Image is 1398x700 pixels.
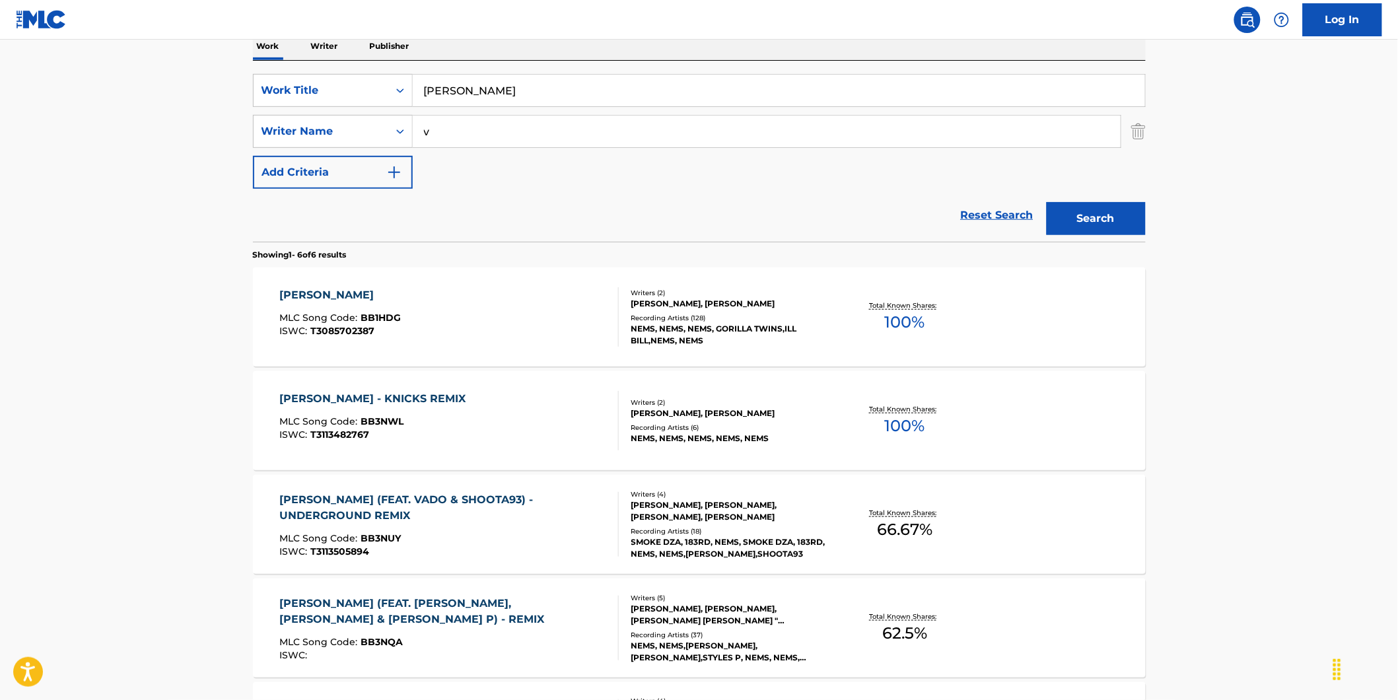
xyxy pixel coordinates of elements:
span: 100 % [885,414,925,438]
button: Search [1047,202,1146,235]
div: Writers ( 4 ) [631,489,831,499]
div: Recording Artists ( 6 ) [631,423,831,433]
div: Work Title [262,83,380,98]
div: Writers ( 2 ) [631,288,831,298]
p: Publisher [366,32,413,60]
span: ISWC : [279,649,310,661]
a: Reset Search [954,201,1040,230]
span: 66.67 % [877,518,932,542]
span: T3113505894 [310,545,369,557]
p: Total Known Shares: [870,300,940,310]
span: MLC Song Code : [279,312,361,324]
span: MLC Song Code : [279,532,361,544]
span: BB3NUY [361,532,401,544]
a: Log In [1303,3,1382,36]
span: ISWC : [279,429,310,440]
p: Total Known Shares: [870,404,940,414]
a: Public Search [1234,7,1261,33]
div: Help [1269,7,1295,33]
div: Recording Artists ( 18 ) [631,526,831,536]
div: [PERSON_NAME] (FEAT. [PERSON_NAME], [PERSON_NAME] & [PERSON_NAME] P) - REMIX [279,596,608,627]
a: [PERSON_NAME] - KNICKS REMIXMLC Song Code:BB3NWLISWC:T3113482767Writers (2)[PERSON_NAME], [PERSON... [253,371,1146,470]
div: NEMS, NEMS, NEMS, NEMS, NEMS [631,433,831,444]
a: [PERSON_NAME] (FEAT. VADO & SHOOTA93) - UNDERGROUND REMIXMLC Song Code:BB3NUYISWC:T3113505894Writ... [253,475,1146,574]
p: Total Known Shares: [870,508,940,518]
div: [PERSON_NAME] - KNICKS REMIX [279,391,472,407]
div: NEMS, NEMS, NEMS, GORILLA TWINS,ILL BILL,NEMS, NEMS [631,323,831,347]
a: [PERSON_NAME]MLC Song Code:BB1HDGISWC:T3085702387Writers (2)[PERSON_NAME], [PERSON_NAME]Recording... [253,267,1146,367]
div: [PERSON_NAME], [PERSON_NAME] [631,298,831,310]
button: Add Criteria [253,156,413,189]
span: ISWC : [279,545,310,557]
form: Search Form [253,74,1146,242]
span: ISWC : [279,325,310,337]
div: Writer Name [262,123,380,139]
span: T3113482767 [310,429,369,440]
div: Drag [1327,650,1348,689]
span: MLC Song Code : [279,636,361,648]
img: Delete Criterion [1131,115,1146,148]
div: [PERSON_NAME], [PERSON_NAME] [631,407,831,419]
div: Recording Artists ( 37 ) [631,630,831,640]
img: 9d2ae6d4665cec9f34b9.svg [386,164,402,180]
a: [PERSON_NAME] (FEAT. [PERSON_NAME], [PERSON_NAME] & [PERSON_NAME] P) - REMIXMLC Song Code:BB3NQAI... [253,578,1146,678]
div: [PERSON_NAME], [PERSON_NAME], [PERSON_NAME] [PERSON_NAME] "[PERSON_NAME]" [PERSON_NAME], [PERSON_... [631,603,831,627]
div: Writers ( 5 ) [631,593,831,603]
span: BB3NQA [361,636,403,648]
span: 100 % [885,310,925,334]
iframe: Chat Widget [1332,637,1398,700]
div: SMOKE DZA, 183RD, NEMS, SMOKE DZA, 183RD, NEMS, NEMS,[PERSON_NAME],SHOOTA93 [631,536,831,560]
p: Work [253,32,283,60]
div: NEMS, NEMS,[PERSON_NAME],[PERSON_NAME],STYLES P, NEMS, NEMS, TRAE;STYLES P;[PERSON_NAME] [631,640,831,664]
div: [PERSON_NAME] (FEAT. VADO & SHOOTA93) - UNDERGROUND REMIX [279,492,608,524]
span: MLC Song Code : [279,415,361,427]
span: BB3NWL [361,415,403,427]
img: MLC Logo [16,10,67,29]
span: T3085702387 [310,325,374,337]
p: Showing 1 - 6 of 6 results [253,249,347,261]
img: search [1240,12,1255,28]
span: 62.5 % [882,621,927,645]
span: BB1HDG [361,312,401,324]
p: Writer [307,32,342,60]
img: help [1274,12,1290,28]
div: [PERSON_NAME] [279,287,401,303]
div: [PERSON_NAME], [PERSON_NAME], [PERSON_NAME], [PERSON_NAME] [631,499,831,523]
div: Recording Artists ( 128 ) [631,313,831,323]
div: Writers ( 2 ) [631,398,831,407]
p: Total Known Shares: [870,612,940,621]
